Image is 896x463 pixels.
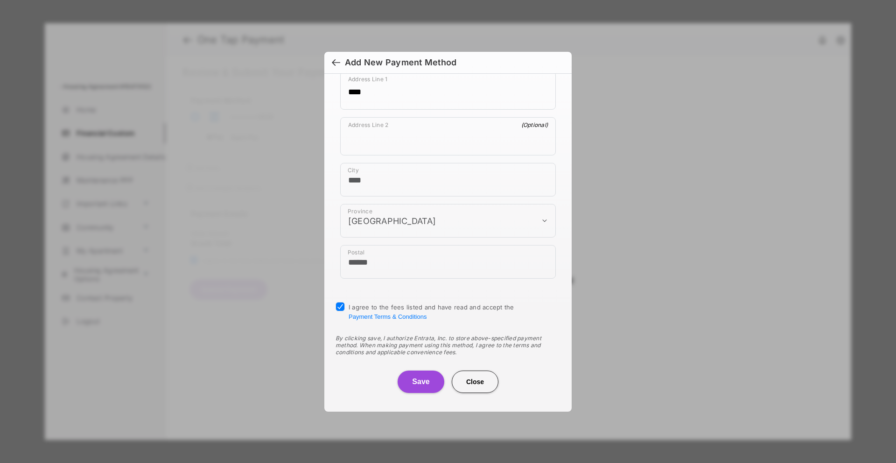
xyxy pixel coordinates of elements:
[340,117,556,155] div: payment_method_screening[postal_addresses][addressLine2]
[340,163,556,196] div: payment_method_screening[postal_addresses][locality]
[452,371,498,393] button: Close
[340,245,556,279] div: payment_method_screening[postal_addresses][postalCode]
[349,303,514,320] span: I agree to the fees listed and have read and accept the
[345,57,456,68] div: Add New Payment Method
[336,335,560,356] div: By clicking save, I authorize Entrata, Inc. to store above-specified payment method. When making ...
[340,71,556,110] div: payment_method_screening[postal_addresses][addressLine1]
[349,313,427,320] button: I agree to the fees listed and have read and accept the
[398,371,444,393] button: Save
[340,204,556,238] div: payment_method_screening[postal_addresses][administrativeArea]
